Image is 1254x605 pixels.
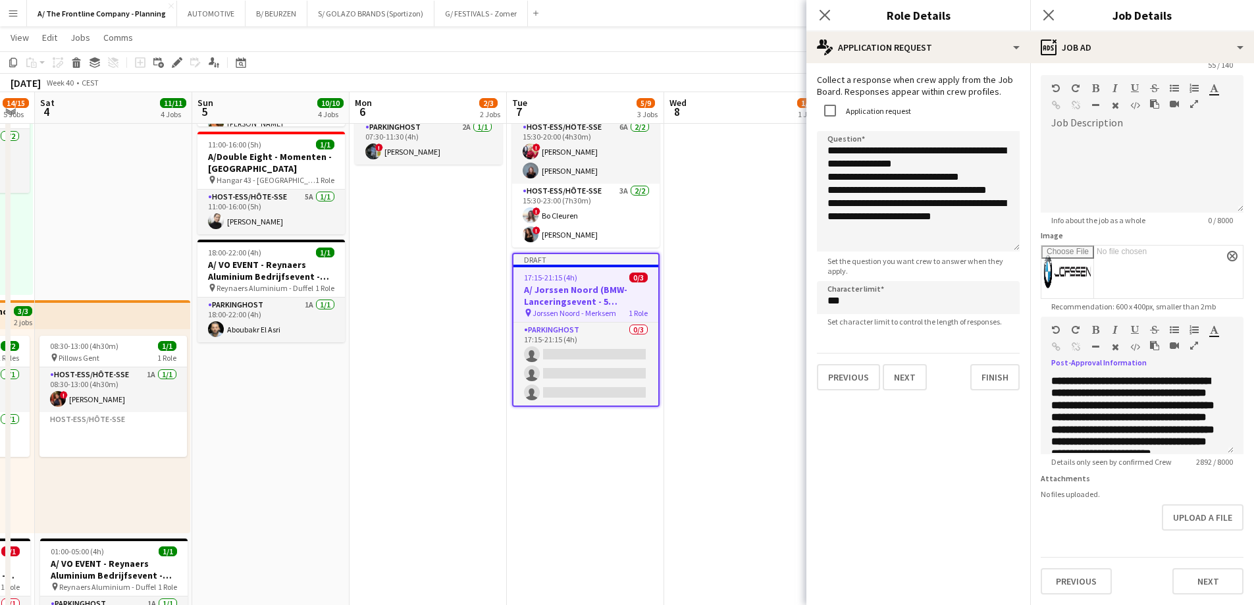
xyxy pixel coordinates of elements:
[315,175,334,185] span: 1 Role
[98,29,138,46] a: Comms
[512,120,660,184] app-card-role: Host-ess/Hôte-sse6A2/215:30-20:00 (4h30m)![PERSON_NAME][PERSON_NAME]
[533,226,540,234] span: !
[1030,7,1254,24] h3: Job Details
[1091,100,1100,111] button: Horizontal Line
[1051,83,1060,93] button: Undo
[513,254,658,265] div: Draft
[1130,342,1139,352] button: HTML Code
[1186,457,1243,467] span: 2892 / 8000
[1189,340,1199,351] button: Fullscreen
[434,1,528,26] button: G/ FESTIVALS - Zomer
[1041,489,1243,499] div: No files uploaded.
[1,582,20,592] span: 1 Role
[1150,83,1159,93] button: Strikethrough
[629,308,648,318] span: 1 Role
[318,109,343,119] div: 4 Jobs
[1209,325,1218,335] button: Text Color
[3,98,29,108] span: 14/15
[970,364,1020,390] button: Finish
[103,32,133,43] span: Comms
[1091,83,1100,93] button: Bold
[1130,100,1139,111] button: HTML Code
[208,248,261,257] span: 18:00-22:00 (4h)
[817,74,1020,97] p: Collect a response when crew apply from the Job Board. Responses appear within crew profiles.
[158,582,177,592] span: 1 Role
[512,253,660,407] app-job-card: Draft17:15-21:15 (4h)0/3A/ Jorssen Noord (BMW- Lanceringsevent - 5 Parkinghosts Jorssen Noord - M...
[1110,100,1120,111] button: Clear Formatting
[246,1,307,26] button: B/ BEURZEN
[1197,215,1243,225] span: 0 / 8000
[1170,83,1179,93] button: Unordered List
[1041,568,1112,594] button: Previous
[40,97,55,109] span: Sat
[1071,325,1080,335] button: Redo
[524,273,577,282] span: 17:15-21:15 (4h)
[533,308,616,318] span: Jorssen Noord - Merksem
[307,1,434,26] button: S/ GOLAZO BRANDS (Sportizon)
[883,364,927,390] button: Next
[817,364,880,390] button: Previous
[510,104,527,119] span: 7
[1170,99,1179,109] button: Insert video
[59,353,99,363] span: Pillows Gent
[1162,504,1243,531] button: Upload a file
[806,32,1030,63] div: Application Request
[1071,83,1080,93] button: Redo
[1197,60,1243,70] span: 55 / 140
[1150,99,1159,109] button: Paste as plain text
[197,240,345,342] app-job-card: 18:00-22:00 (4h)1/1A/ VO EVENT - Reynaers Aluminium Bedrijfsevent - PARKING LEVERANCIERS - 29/09 ...
[513,284,658,307] h3: A/ Jorssen Noord (BMW- Lanceringsevent - 5 Parkinghosts
[196,104,213,119] span: 5
[11,32,29,43] span: View
[197,259,345,282] h3: A/ VO EVENT - Reynaers Aluminium Bedrijfsevent - PARKING LEVERANCIERS - 29/09 tem 06/10
[1041,473,1090,483] label: Attachments
[480,109,500,119] div: 2 Jobs
[1051,325,1060,335] button: Undo
[39,412,187,457] app-card-role-placeholder: Host-ess/Hôte-sse
[513,323,658,406] app-card-role: Parkinghost0/317:15-21:15 (4h)
[197,151,345,174] h3: A/Double Eight - Momenten - [GEOGRAPHIC_DATA]
[1170,340,1179,351] button: Insert video
[14,306,32,316] span: 3/3
[1041,215,1156,225] span: Info about the job as a whole
[1189,99,1199,109] button: Fullscreen
[316,248,334,257] span: 1/1
[1041,302,1226,311] span: Recommendation: 600 x 400px, smaller than 2mb
[512,62,660,248] app-job-card: 15:30-23:00 (7h30m)4/4A/ Embuild Vlaanderen - Dockx Dome - [GEOGRAPHIC_DATA] Dockx Dome - [GEOGRA...
[817,317,1012,327] span: Set character limit to control the length of responses.
[1172,568,1243,594] button: Next
[208,140,261,149] span: 11:00-16:00 (5h)
[217,283,313,293] span: Reynaers Aluminium - Duffel
[1030,32,1254,63] div: Job Ad
[1091,342,1100,352] button: Horizontal Line
[158,341,176,351] span: 1/1
[315,283,334,293] span: 1 Role
[1130,325,1139,335] button: Underline
[798,109,815,119] div: 1 Job
[1,341,19,351] span: 2/2
[40,558,188,581] h3: A/ VO EVENT - Reynaers Aluminium Bedrijfsevent - PARKING LEVERANCIERS - 29/09 tem 06/10
[1189,325,1199,335] button: Ordered List
[60,391,68,399] span: !
[197,97,213,109] span: Sun
[42,32,57,43] span: Edit
[50,341,118,351] span: 08:30-13:00 (4h30m)
[1091,325,1100,335] button: Bold
[197,298,345,342] app-card-role: Parkinghost1A1/118:00-22:00 (4h)Aboubakr El Asri
[1041,457,1182,467] span: Details only seen by confirmed Crew
[317,98,344,108] span: 10/10
[70,32,90,43] span: Jobs
[533,207,540,215] span: !
[59,582,156,592] span: Reynaers Aluminium - Duffel
[3,109,28,119] div: 5 Jobs
[355,120,502,165] app-card-role: Parkinghost2A1/107:30-11:30 (4h)![PERSON_NAME]
[197,190,345,234] app-card-role: Host-ess/Hôte-sse5A1/111:00-16:00 (5h)[PERSON_NAME]
[667,104,687,119] span: 8
[1110,325,1120,335] button: Italic
[843,106,911,116] label: Application request
[316,140,334,149] span: 1/1
[157,353,176,363] span: 1 Role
